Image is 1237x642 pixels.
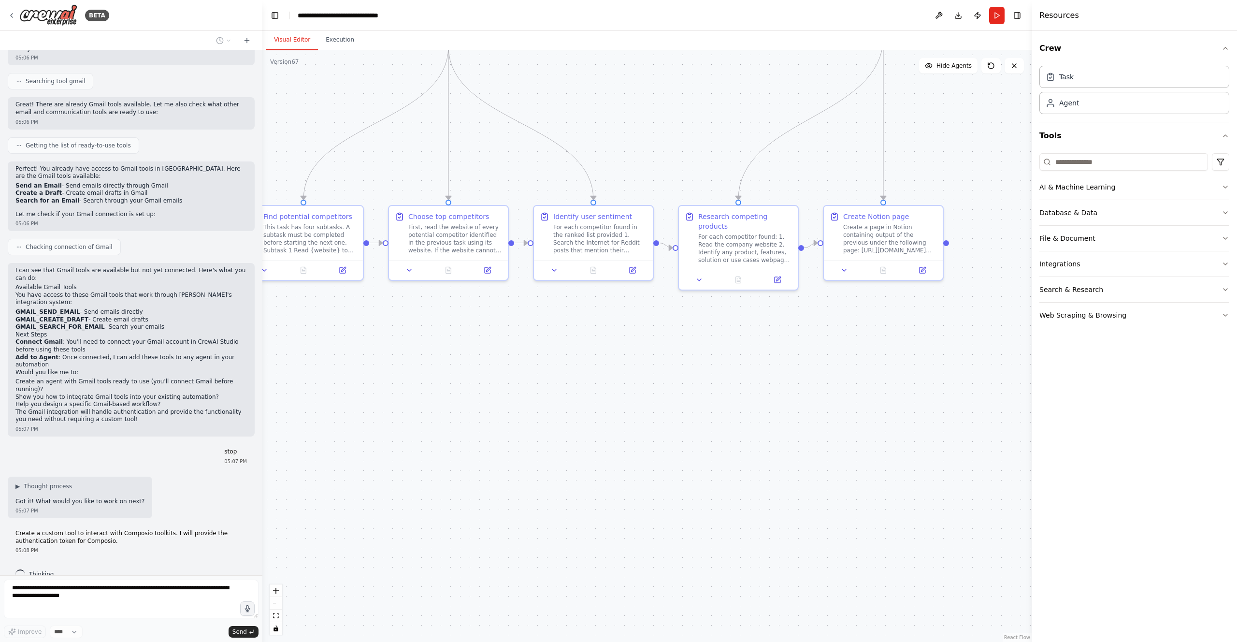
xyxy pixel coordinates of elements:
button: Open in side panel [471,264,504,276]
div: Choose top competitors [408,212,489,221]
span: Searching tool gmail [26,77,85,85]
div: 05:08 PM [15,547,247,554]
li: : Once connected, I can add these tools to any agent in your automation [15,354,247,369]
button: Database & Data [1039,200,1229,225]
button: Execution [318,30,362,50]
button: ▶Thought process [15,482,72,490]
button: toggle interactivity [270,622,282,635]
div: Agent [1059,98,1079,108]
button: No output available [428,264,469,276]
button: Start a new chat [239,35,255,46]
g: Edge from 99900368-ee72-4bd6-bec0-ee56d4d8174d to a67efed6-de4c-48d7-93e6-7af0ac51bd89 [444,46,453,200]
button: Web Scraping & Browsing [1039,303,1229,328]
li: - Create email drafts in Gmail [15,190,247,197]
strong: Connect Gmail [15,338,63,345]
div: BETA [85,10,109,21]
button: No output available [283,264,324,276]
div: Choose top competitorsFirst, read the website of every potential competitor identified in the pre... [388,205,509,281]
button: Open in side panel [326,264,359,276]
strong: Create a Draft [15,190,62,196]
button: Open in side panel [616,264,649,276]
button: AI & Machine Learning [1039,175,1229,200]
g: Edge from 99900368-ee72-4bd6-bec0-ee56d4d8174d to 33082f6c-29fc-499c-9680-201c5e92bd2a [444,46,598,200]
button: zoom out [270,597,282,610]
strong: GMAIL_SEARCH_FOR_EMAIL [15,323,105,330]
div: Find potential competitorsThis task has four subtasks. A subtask must be completed before startin... [243,205,364,281]
button: Switch to previous chat [212,35,235,46]
p: Would you like me to: [15,369,247,377]
g: Edge from 99900368-ee72-4bd6-bec0-ee56d4d8174d to 62e79998-bc46-4eaf-8c0a-56b8c8b8c6a2 [299,46,453,200]
div: 05:07 PM [15,425,247,433]
span: ▶ [15,482,20,490]
button: Hide left sidebar [268,9,282,22]
div: Find potential competitors [263,212,352,221]
button: Integrations [1039,251,1229,277]
div: Research competing products [698,212,792,231]
button: Crew [1039,35,1229,62]
div: Create Notion page [843,212,909,221]
div: Create Notion pageCreate a page in Notion containing output of the previous under the following p... [823,205,944,281]
button: zoom in [270,584,282,597]
g: Edge from 62e79998-bc46-4eaf-8c0a-56b8c8b8c6a2 to a67efed6-de4c-48d7-93e6-7af0ac51bd89 [369,238,383,248]
button: No output available [863,264,904,276]
div: 05:06 PM [15,54,247,61]
strong: Send an Email [15,182,62,189]
button: Click to speak your automation idea [240,601,255,616]
g: Edge from ad41db11-dec4-426f-b376-744326582841 to 09a5112f-59b7-4ab0-9b94-382567540bfa [804,238,818,253]
p: I can see that Gmail tools are available but not yet connected. Here's what you can do: [15,267,247,282]
p: Create a custom tool to interact with Composio toolkits. I will provide the authentication token ... [15,530,247,545]
div: Tools [1039,149,1229,336]
button: fit view [270,610,282,622]
div: 05:07 PM [224,458,247,465]
g: Edge from 33082f6c-29fc-499c-9680-201c5e92bd2a to ad41db11-dec4-426f-b376-744326582841 [659,238,673,253]
div: Identify user sentimentFor each competitor found in the ranked list provided 1. Search the Intern... [533,205,654,281]
h4: Resources [1039,10,1079,21]
div: Create a page in Notion containing output of the previous under the following page: [URL][DOMAIN_... [843,223,937,254]
div: For each competitor found: 1. Read the company website 2. Identify any product, features, solutio... [698,233,792,264]
p: Great! There are already Gmail tools available. Let me also check what other email and communicat... [15,101,247,116]
button: Hide Agents [919,58,978,73]
span: Thinking... [29,570,59,578]
li: Help you design a specific Gmail-based workflow? [15,401,247,409]
p: Got it! What would you like to work on next? [15,498,144,506]
strong: GMAIL_SEND_EMAIL [15,308,80,315]
strong: GMAIL_CREATE_DRAFT [15,316,88,323]
li: Show you how to integrate Gmail tools into your existing automation? [15,394,247,401]
g: Edge from e22ae5e0-738f-467a-ae9b-fe5d145b7dfe to ad41db11-dec4-426f-b376-744326582841 [734,37,888,200]
li: - Search through your Gmail emails [15,197,247,205]
div: Version 67 [270,58,299,66]
span: Send [232,628,247,636]
div: 05:07 PM [15,507,144,514]
button: Open in side panel [761,274,794,286]
p: You have access to these Gmail tools that work through [PERSON_NAME]'s integration system: [15,292,247,306]
strong: Search for an Email [15,197,79,204]
div: Task [1059,72,1074,82]
strong: Add to Agent [15,354,58,361]
div: This task has four subtasks. A subtask must be completed before starting the next one. Subtask 1 ... [263,223,357,254]
div: Crew [1039,62,1229,122]
button: Send [229,626,259,638]
a: React Flow attribution [1004,635,1030,640]
button: Search & Research [1039,277,1229,302]
button: Open in side panel [906,264,939,276]
span: Getting the list of ready-to-use tools [26,142,131,149]
h2: Next Steps [15,331,247,339]
div: Identify user sentiment [553,212,632,221]
h2: Available Gmail Tools [15,284,247,292]
p: The Gmail integration will handle authentication and provide the functionality you need without r... [15,409,247,423]
li: Create an agent with Gmail tools ready to use (you'll connect Gmail before running)? [15,378,247,393]
div: 05:06 PM [15,220,247,227]
p: Let me check if your Gmail connection is set up: [15,211,247,219]
p: Perfect! You already have access to Gmail tools in [GEOGRAPHIC_DATA]. Here are the Gmail tools av... [15,165,247,180]
span: Thought process [24,482,72,490]
div: For each competitor found in the ranked list provided 1. Search the Internet for Reddit posts tha... [553,223,647,254]
div: 05:06 PM [15,118,247,126]
g: Edge from a67efed6-de4c-48d7-93e6-7af0ac51bd89 to 33082f6c-29fc-499c-9680-201c5e92bd2a [514,238,528,248]
p: stop [224,448,247,456]
li: - Send emails directly [15,308,247,316]
button: No output available [573,264,614,276]
g: Edge from e22ae5e0-738f-467a-ae9b-fe5d145b7dfe to 09a5112f-59b7-4ab0-9b94-382567540bfa [878,37,888,200]
button: Visual Editor [266,30,318,50]
li: - Send emails directly through Gmail [15,182,247,190]
button: Hide right sidebar [1010,9,1024,22]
